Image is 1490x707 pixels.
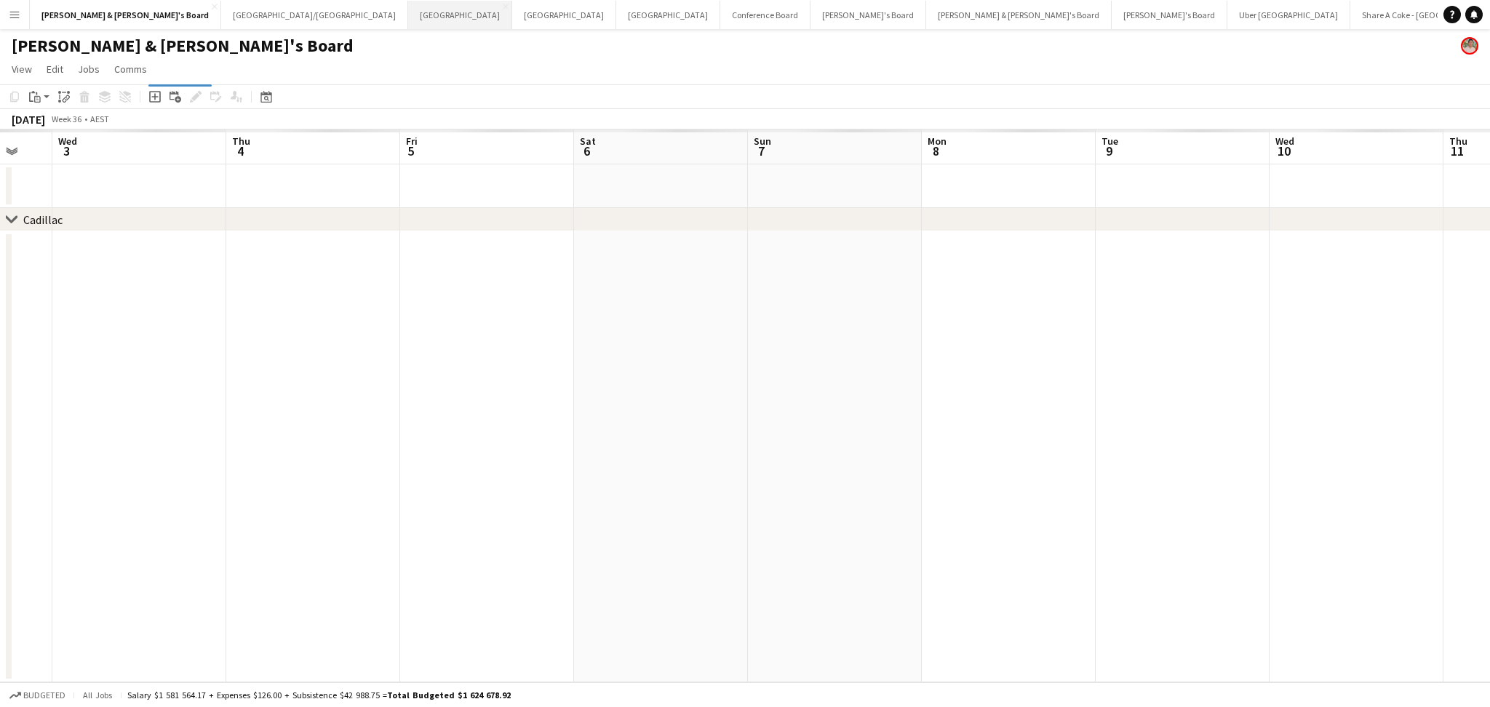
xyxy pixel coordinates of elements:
[408,1,512,29] button: [GEOGRAPHIC_DATA]
[720,1,810,29] button: Conference Board
[127,690,511,700] div: Salary $1 581 564.17 + Expenses $126.00 + Subsistence $42 988.75 =
[30,1,221,29] button: [PERSON_NAME] & [PERSON_NAME]'s Board
[387,690,511,700] span: Total Budgeted $1 624 678.92
[616,1,720,29] button: [GEOGRAPHIC_DATA]
[80,690,115,700] span: All jobs
[7,687,68,703] button: Budgeted
[23,690,65,700] span: Budgeted
[1112,1,1227,29] button: [PERSON_NAME]'s Board
[1227,1,1350,29] button: Uber [GEOGRAPHIC_DATA]
[810,1,926,29] button: [PERSON_NAME]'s Board
[512,1,616,29] button: [GEOGRAPHIC_DATA]
[1461,37,1478,55] app-user-avatar: Arrence Torres
[926,1,1112,29] button: [PERSON_NAME] & [PERSON_NAME]'s Board
[221,1,408,29] button: [GEOGRAPHIC_DATA]/[GEOGRAPHIC_DATA]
